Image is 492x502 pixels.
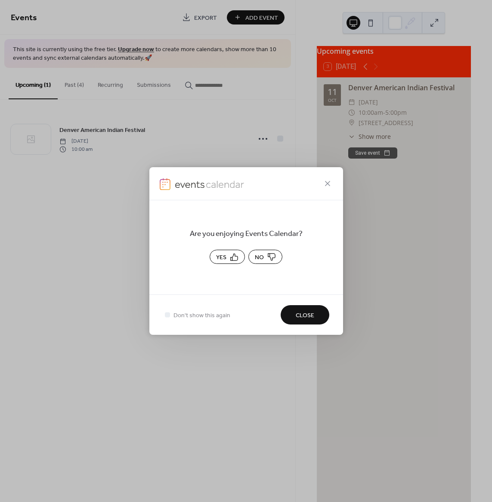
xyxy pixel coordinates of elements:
[163,228,329,240] span: Are you enjoying Events Calendar?
[248,250,282,264] button: No
[281,305,329,324] button: Close
[173,311,230,320] span: Don't show this again
[255,253,264,262] span: No
[296,311,314,320] span: Close
[210,250,245,264] button: Yes
[160,178,171,190] img: logo-icon
[216,253,226,262] span: Yes
[175,178,244,190] img: logo-icon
